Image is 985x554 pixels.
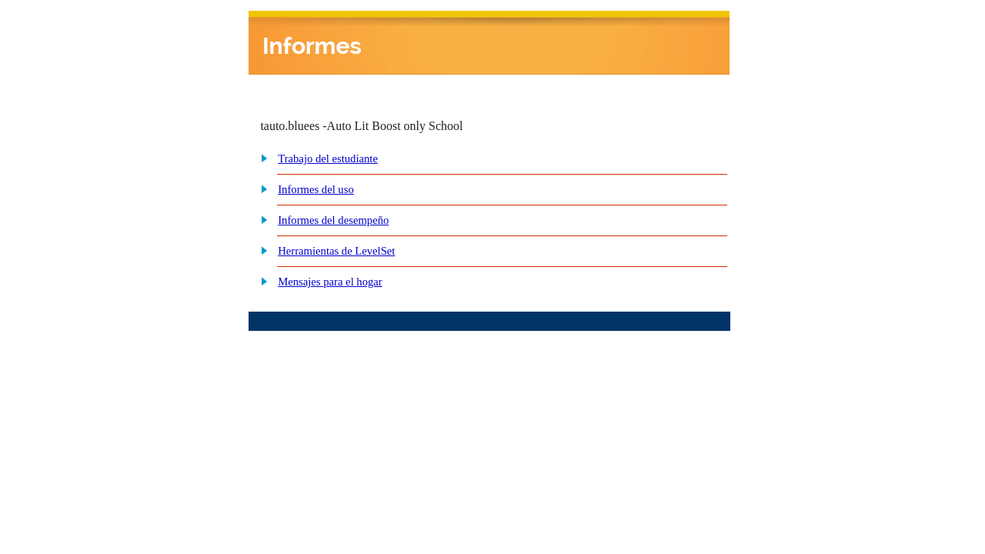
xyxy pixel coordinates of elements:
[327,119,463,132] nobr: Auto Lit Boost only School
[252,212,269,226] img: plus.gif
[278,245,395,257] a: Herramientas de LevelSet
[278,214,389,226] a: Informes del desempeño
[278,275,382,288] a: Mensajes para el hogar
[278,183,354,195] a: Informes del uso
[260,119,543,133] td: tauto.bluees -
[252,182,269,195] img: plus.gif
[252,151,269,165] img: plus.gif
[252,243,269,257] img: plus.gif
[249,11,730,75] img: header
[252,274,269,288] img: plus.gif
[278,152,378,165] a: Trabajo del estudiante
